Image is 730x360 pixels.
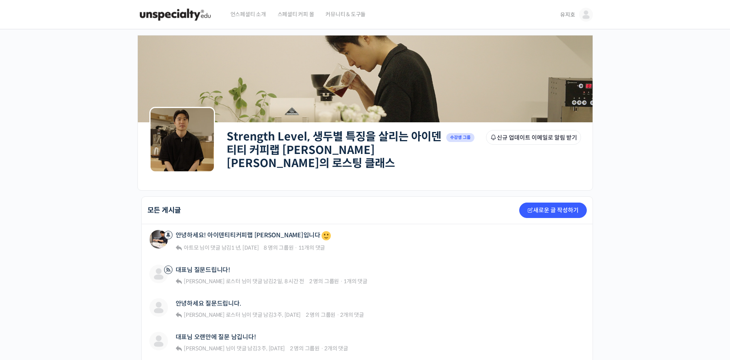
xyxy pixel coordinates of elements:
[486,130,581,145] button: 신규 업데이트 이메일로 알림 받기
[337,311,339,318] span: ·
[322,231,331,240] img: 🙂
[183,311,301,318] span: 님이 댓글 남김
[184,311,241,318] span: [PERSON_NAME] 로스터
[264,244,293,251] span: 8 명의 그룹원
[231,244,259,251] a: 1 년, [DATE]
[446,133,475,142] span: 수강생 그룹
[176,230,332,242] a: 안녕하세요! 아이덴티티커피랩 [PERSON_NAME]입니다
[321,345,324,352] span: ·
[309,278,339,285] span: 2 명의 그룹원
[147,207,181,214] h2: 모든 게시글
[149,107,215,172] img: Group logo of Strength Level, 생두별 특징을 살리는 아이덴티티 커피랩 윤원균 대표의 로스팅 클래스
[227,130,441,170] a: Strength Level, 생두별 특징을 살리는 아이덴티티 커피랩 [PERSON_NAME] [PERSON_NAME]의 로스팅 클래스
[184,278,241,285] span: [PERSON_NAME] 로스터
[273,278,304,285] a: 2 일, 8 시간 전
[183,244,198,251] a: 아트모
[183,278,304,285] span: 님이 댓글 남김
[340,278,343,285] span: ·
[184,345,225,352] span: [PERSON_NAME]
[306,311,335,318] span: 2 명의 그룹원
[290,345,320,352] span: 2 명의 그룹원
[183,311,241,318] a: [PERSON_NAME] 로스터
[324,345,348,352] span: 2개의 댓글
[176,266,230,274] a: 대표님 질문드립니다!
[183,345,285,352] span: 님이 댓글 남김
[183,244,259,251] span: 님이 댓글 남김
[560,11,575,18] span: 유지호
[273,311,301,318] a: 3 주, [DATE]
[298,244,325,251] span: 11개의 댓글
[340,311,364,318] span: 2개의 댓글
[183,345,225,352] a: [PERSON_NAME]
[295,244,297,251] span: ·
[519,203,587,218] a: 새로운 글 작성하기
[257,345,285,352] a: 3 주, [DATE]
[176,333,256,341] a: 대표님 오랜만에 질문 남깁니다!
[344,278,368,285] span: 1개의 댓글
[176,300,241,307] a: 안녕하세요 질문드립니다.
[184,244,198,251] span: 아트모
[183,278,241,285] a: [PERSON_NAME] 로스터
